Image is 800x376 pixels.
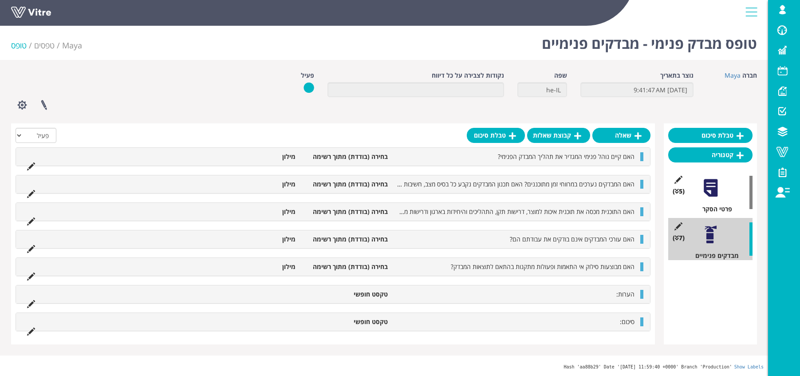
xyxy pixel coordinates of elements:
[675,205,753,214] div: פרטי הסקר
[675,251,753,260] div: מבדקים פנימיים
[725,71,741,79] a: Maya
[451,262,634,271] span: האם מבוצעות סילוק אי התאמות ופעולות מתקנות בהתאם לתוצאות המבדק?
[668,128,753,143] a: טבלת סיכום
[294,180,634,188] span: האם המבדקים נערכים במרווחי זמן מתוכננים? האם תכנון המבדקים נקבע כל בסיס מצב, חשיבות התחומים הנבדק...
[616,290,634,298] span: הערות:
[34,40,55,51] a: טפסים
[673,187,685,196] span: (5 )
[208,235,300,244] li: מילון
[498,152,634,161] span: האם קיים נוהל פנימי המגדיר את תהליך המבדק הפנימי?
[527,128,590,143] a: קבוצת שאלות
[300,290,392,299] li: טקסט חופשי
[734,364,764,369] a: Show Labels
[432,71,504,80] label: נקודות לצבירה על כל דיווח
[673,234,685,242] span: (7 )
[303,82,314,93] img: yes
[62,40,82,51] a: Maya
[660,71,694,80] label: נוצר בתאריך
[300,180,392,189] li: בחירה (בודדת) מתוך רשימה
[300,262,392,271] li: בחירה (בודדת) מתוך רשימה
[300,317,392,326] li: טקסט חופשי
[467,128,525,143] a: טבלת סיכום
[355,207,634,216] span: האם התוכנית מכסה את תוכנית איכות למוצר, דרישות תקן, התהליכים והיחידות בארגון ודרישות מערכת ניהול ...
[208,207,300,216] li: מילון
[208,152,300,161] li: מילון
[301,71,314,80] label: פעיל
[510,235,634,243] span: האם עורכי המבדקים אינם בודקים את עבודתם הם?
[208,262,300,271] li: מילון
[11,40,34,51] li: טופס
[592,128,650,143] a: שאלה
[554,71,567,80] label: שפה
[620,317,634,326] span: סיכום:
[300,235,392,244] li: בחירה (בודדת) מתוך רשימה
[564,364,732,369] span: Hash 'aa88b29' Date '[DATE] 11:59:40 +0000' Branch 'Production'
[742,71,757,80] label: חברה
[300,152,392,161] li: בחירה (בודדת) מתוך רשימה
[542,22,757,60] h1: טופס מבדק פנימי - מבדקים פנימיים
[668,147,753,162] a: קטגוריה
[300,207,392,216] li: בחירה (בודדת) מתוך רשימה
[208,180,300,189] li: מילון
